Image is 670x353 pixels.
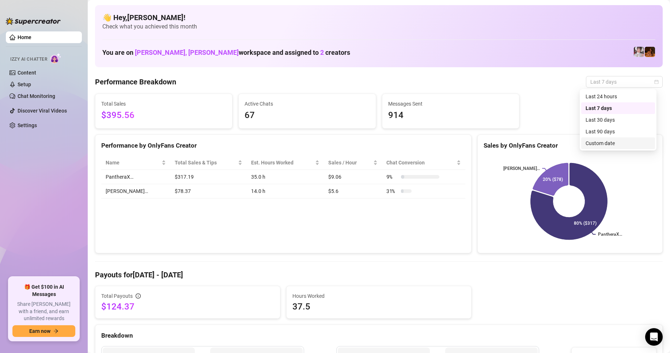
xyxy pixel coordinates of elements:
td: 14.0 h [247,184,324,198]
h4: 👋 Hey, [PERSON_NAME] ! [102,12,655,23]
td: 35.0 h [247,170,324,184]
span: Total Sales [101,100,226,108]
div: Sales by OnlyFans Creator [484,141,656,151]
div: Last 24 hours [586,92,651,100]
span: Total Sales & Tips [175,159,236,167]
span: Earn now [29,328,50,334]
th: Name [101,156,170,170]
th: Sales / Hour [324,156,382,170]
a: Discover Viral Videos [18,108,67,114]
div: Est. Hours Worked [251,159,314,167]
span: Check what you achieved this month [102,23,655,31]
span: 67 [245,109,370,122]
span: 914 [388,109,513,122]
text: [PERSON_NAME]… [503,166,540,171]
img: PantheraX [645,47,655,57]
a: Setup [18,81,31,87]
span: [PERSON_NAME], [PERSON_NAME] [135,49,239,56]
span: Sales / Hour [328,159,372,167]
h4: Payouts for [DATE] - [DATE] [95,270,663,280]
td: $78.37 [170,184,247,198]
div: Last 90 days [586,128,651,136]
img: Rosie [634,47,644,57]
a: Settings [18,122,37,128]
h1: You are on workspace and assigned to creators [102,49,350,57]
img: logo-BBDzfeDw.svg [6,18,61,25]
div: Last 30 days [581,114,655,126]
a: Home [18,34,31,40]
td: [PERSON_NAME]… [101,184,170,198]
div: Custom date [581,137,655,149]
span: Chat Conversion [386,159,455,167]
div: Last 24 hours [581,91,655,102]
div: Last 30 days [586,116,651,124]
div: Last 7 days [586,104,651,112]
span: 2 [320,49,324,56]
span: Izzy AI Chatter [10,56,47,63]
span: Active Chats [245,100,370,108]
button: Earn nowarrow-right [12,325,75,337]
a: Chat Monitoring [18,93,55,99]
td: $9.06 [324,170,382,184]
td: $317.19 [170,170,247,184]
th: Total Sales & Tips [170,156,247,170]
span: Messages Sent [388,100,513,108]
a: Content [18,70,36,76]
span: 9 % [386,173,398,181]
th: Chat Conversion [382,156,465,170]
img: AI Chatter [50,53,61,64]
span: 31 % [386,187,398,195]
td: PantheraX… [101,170,170,184]
div: Last 7 days [581,102,655,114]
span: Total Payouts [101,292,133,300]
span: Hours Worked [292,292,465,300]
span: $124.37 [101,301,274,312]
span: Name [106,159,160,167]
td: $5.6 [324,184,382,198]
div: Custom date [586,139,651,147]
span: Last 7 days [590,76,658,87]
span: 🎁 Get $100 in AI Messages [12,284,75,298]
span: $395.56 [101,109,226,122]
span: arrow-right [53,329,58,334]
text: PantheraX… [598,232,622,237]
span: calendar [654,80,659,84]
span: Share [PERSON_NAME] with a friend, and earn unlimited rewards [12,301,75,322]
div: Performance by OnlyFans Creator [101,141,465,151]
span: 37.5 [292,301,465,312]
div: Open Intercom Messenger [645,328,663,346]
h4: Performance Breakdown [95,77,176,87]
div: Last 90 days [581,126,655,137]
div: Breakdown [101,331,656,341]
span: info-circle [136,293,141,299]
